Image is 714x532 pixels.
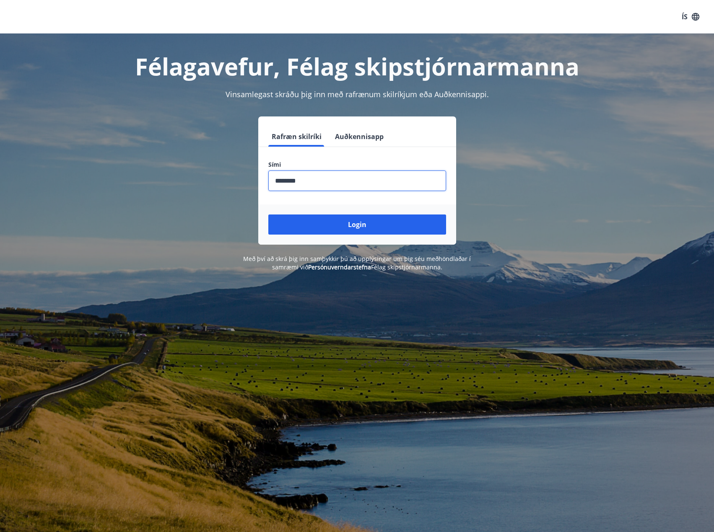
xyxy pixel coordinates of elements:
button: Auðkennisapp [332,127,387,147]
button: Login [268,214,446,235]
button: ÍS [677,9,704,24]
span: Með því að skrá þig inn samþykkir þú að upplýsingar um þig séu meðhöndlaðar í samræmi við Félag s... [243,255,471,271]
h1: Félagavefur, Félag skipstjórnarmanna [65,50,649,82]
button: Rafræn skilríki [268,127,325,147]
label: Sími [268,160,446,169]
span: Vinsamlegast skráðu þig inn með rafrænum skilríkjum eða Auðkennisappi. [226,89,489,99]
a: Persónuverndarstefna [308,263,371,271]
